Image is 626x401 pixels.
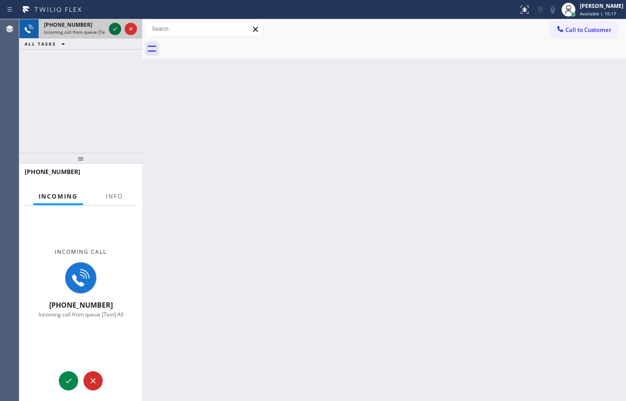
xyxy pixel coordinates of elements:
button: Info [101,188,128,205]
span: [PHONE_NUMBER] [44,21,92,28]
span: Call to Customer [565,26,612,34]
div: [PERSON_NAME] [580,2,623,10]
button: Accept [59,371,78,390]
span: Info [106,192,123,200]
span: Incoming call from queue [Test] All [44,29,117,35]
span: Incoming call [55,248,107,256]
button: Call to Customer [550,21,617,38]
button: Reject [83,371,103,390]
input: Search [145,22,263,36]
button: Accept [109,23,121,35]
button: Reject [125,23,137,35]
button: Mute [547,4,559,16]
span: Available | 10:17 [580,11,616,17]
span: [PHONE_NUMBER] [49,300,113,310]
span: ALL TASKS [25,41,56,47]
span: Incoming [39,192,78,200]
button: Incoming [33,188,83,205]
button: ALL TASKS [19,39,74,49]
span: Incoming call from queue [Test] All [39,311,123,318]
span: [PHONE_NUMBER] [25,167,80,176]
